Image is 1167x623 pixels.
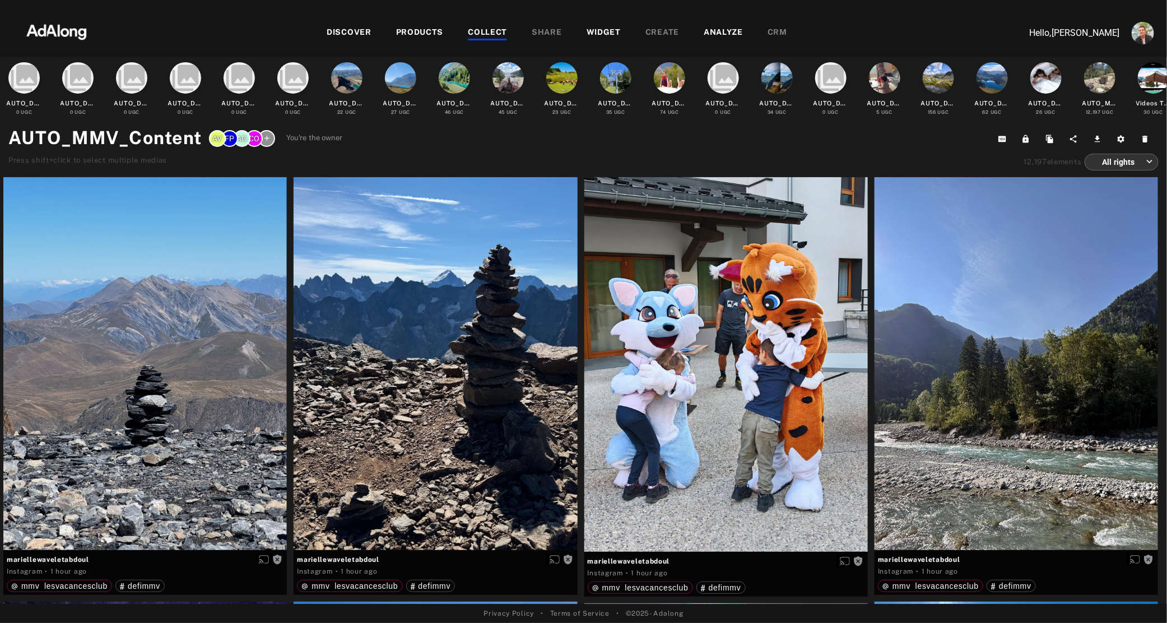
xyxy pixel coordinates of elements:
span: Rights not requested [272,555,282,563]
time: 2025-08-28T08:03:18.000Z [50,567,87,575]
div: UGC [124,109,140,116]
span: mariellewaveletabdoul [297,555,574,565]
span: 45 [499,109,505,115]
div: UGC [16,109,32,116]
div: CRM [768,26,787,40]
span: 0 [715,109,719,115]
span: 26 [1036,109,1043,115]
div: Press shift+click to select multiple medias [8,155,343,166]
span: defimmv [128,582,160,590]
span: · [336,567,338,576]
div: UGC [231,109,248,116]
p: Hello, [PERSON_NAME] [1008,26,1120,40]
div: CREATE [645,26,679,40]
button: Download [1087,131,1112,147]
span: 74 [660,109,666,115]
div: AUTO_Defibrevieres [437,99,472,108]
span: 23 [552,109,559,115]
div: Instagram [7,566,42,576]
button: Enable diffusion on this media [836,555,853,567]
img: ACg8ocLjEk1irI4XXb49MzUGwa4F_C3PpCyg-3CPbiuLEZrYEA=s96-c [1132,22,1154,44]
time: 2025-08-28T08:03:18.000Z [922,567,958,575]
div: All rights [1095,147,1153,177]
div: UGC [70,109,86,116]
span: 62 [983,109,989,115]
div: elements [1024,156,1082,168]
button: Duplicate collection [1040,131,1064,147]
div: AUTO_Defisybelles [760,99,795,108]
div: AUTO_MMV_Content [1082,99,1118,108]
span: Rights not requested [563,555,573,563]
span: 34 [768,109,774,115]
span: mariellewaveletabdoul [7,555,283,565]
span: 0 [124,109,127,115]
div: UGC [928,109,949,116]
span: 156 [928,109,936,115]
img: 63233d7d88ed69de3c212112c67096b6.png [7,14,106,48]
div: SHARE [532,26,562,40]
div: AUTO_Deficlarines [921,99,956,108]
button: Enable diffusion on this media [1127,553,1143,565]
div: UGC [285,109,301,116]
div: AUTO_Defirisoul [652,99,687,108]
span: defimmv [709,583,741,592]
time: 2025-08-28T08:03:18.000Z [341,567,377,575]
span: 0 [231,109,235,115]
div: mmv_lesvacancesclub [882,582,979,590]
div: AUTO_Defimelezes [168,99,203,108]
i: collections [815,62,847,94]
span: defimmv [999,582,1031,590]
span: mmv_lesvacancesclub [311,582,398,590]
div: AUTO_Defisamoens [545,99,580,108]
button: Settings [1111,131,1135,147]
div: UGC [660,109,679,116]
h1: AUTO_MMV_Content [8,124,202,151]
div: UGC [715,109,732,116]
div: defimmv [991,582,1031,590]
i: collections [277,62,309,94]
div: AUTO_Defialtaviva [491,99,526,108]
div: Chat Widget [1111,569,1167,623]
div: AUTO_Defisaintefoy [598,99,634,108]
div: UGC [768,109,787,116]
div: UGC [877,109,893,116]
div: AUTO_Defiflaine [1029,99,1064,108]
i: collections [116,62,147,94]
div: Instagram [878,566,913,576]
span: · [916,567,919,576]
div: UGC [178,109,194,116]
span: mariellewaveletabdoul [878,555,1155,565]
div: AUTO_Defimontgenevre [706,99,741,108]
div: UGC [1144,109,1163,116]
span: Rights not requested [1143,555,1154,563]
div: UGC [391,109,410,116]
span: • [541,608,543,619]
span: You're the owner [286,132,343,144]
div: UGC [983,109,1002,116]
div: ANALYZE [704,26,743,40]
span: 0 [178,109,181,115]
i: collections [224,62,255,94]
span: 35 [606,109,612,115]
div: PRODUCTS [396,26,444,40]
span: · [45,567,48,576]
div: AUTO_Defivalthorens [222,99,257,108]
div: A.G [234,130,250,147]
span: 12,197 [1086,109,1101,115]
div: A.V [209,130,226,147]
div: defimmv [701,584,741,592]
div: AUTO_Defibergers [329,99,365,108]
span: 46 [445,109,451,115]
button: Copy collection ID [992,131,1016,147]
div: UGC [823,109,839,116]
span: 0 [70,109,73,115]
span: © 2025 - Adalong [626,608,684,619]
button: Enable diffusion on this media [255,553,272,565]
span: 5 [877,109,880,115]
span: · [626,569,629,578]
div: defimmv [120,582,160,590]
a: Terms of Service [550,608,610,619]
div: AUTO_Defipanorama [276,99,311,108]
button: Share [1063,131,1087,147]
span: 0 [823,109,826,115]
